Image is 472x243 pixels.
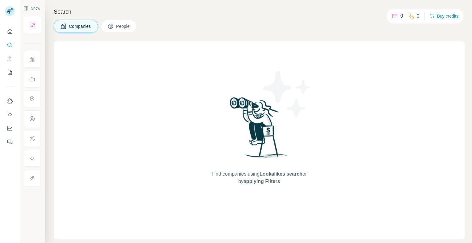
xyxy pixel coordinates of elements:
span: Companies [69,23,91,29]
button: Enrich CSV [5,53,15,64]
button: Show [19,4,44,13]
button: Search [5,40,15,51]
p: 0 [417,12,419,20]
span: People [116,23,130,29]
button: Quick start [5,26,15,37]
h4: Search [54,7,465,16]
button: Use Surfe API [5,109,15,120]
button: Feedback [5,136,15,147]
span: applying Filters [243,179,280,184]
img: Surfe Illustration - Stars [259,66,315,122]
img: Surfe Illustration - Woman searching with binoculars [227,96,291,164]
span: Lookalikes search [259,171,302,177]
button: Dashboard [5,123,15,134]
button: Buy credits [430,12,458,20]
p: 0 [400,12,403,20]
button: Use Surfe on LinkedIn [5,96,15,107]
span: Find companies using or by [210,170,309,185]
button: My lists [5,67,15,78]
